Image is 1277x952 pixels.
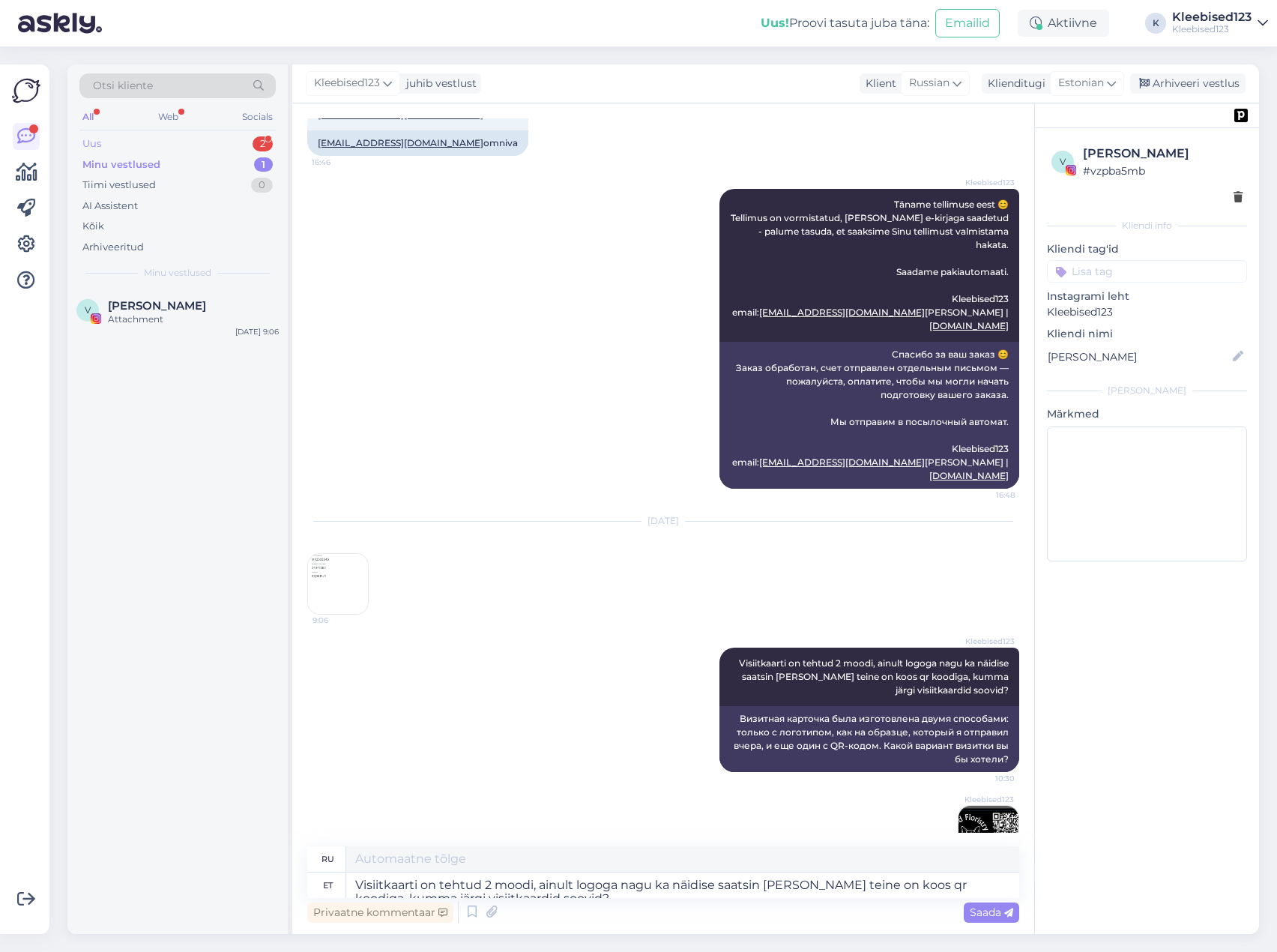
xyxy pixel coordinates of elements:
div: Aktiivne [1018,10,1109,37]
img: Askly Logo [12,76,40,105]
div: Web [155,107,181,127]
a: Kleebised123Kleebised123 [1172,11,1268,35]
b: Uus! [761,16,789,30]
div: Arhiveeritud [82,240,144,255]
div: Klient [860,76,896,91]
div: Socials [239,107,276,127]
a: [DOMAIN_NAME] [929,320,1009,331]
img: pd [1234,109,1248,122]
div: AI Assistent [82,199,138,214]
div: K [1145,13,1166,34]
span: Kleebised123 [958,636,1015,647]
a: [EMAIL_ADDRESS][DOMAIN_NAME] [759,457,925,468]
div: Minu vestlused [82,157,160,172]
span: 16:46 [312,157,368,168]
div: [PERSON_NAME] [1047,384,1247,397]
span: 10:30 [958,773,1015,784]
div: Kleebised123 [1172,23,1252,35]
div: All [79,107,97,127]
span: Estonian [1058,75,1104,91]
p: Kliendi nimi [1047,326,1247,342]
div: juhib vestlust [400,76,477,91]
span: Russian [909,75,950,91]
span: v [1060,156,1066,167]
div: Privaatne kommentaar [307,903,453,923]
span: Valeria [108,299,206,313]
span: 16:48 [958,489,1015,501]
span: 9:06 [313,615,369,626]
div: 2 [253,136,273,151]
div: Спасибо за ваш заказ 😊 Заказ обработан, счет отправлен отдельным письмом — пожалуйста, оплатите, ... [719,342,1019,489]
p: Kleebised123 [1047,304,1247,320]
div: omniva [307,130,528,156]
a: [EMAIL_ADDRESS][DOMAIN_NAME] [759,307,925,318]
div: et [323,873,333,898]
div: ru [321,846,334,872]
div: Tiimi vestlused [82,178,156,193]
span: Kleebised123 [958,177,1015,188]
div: 0 [251,178,273,193]
div: Proovi tasuta juba täna: [761,14,929,32]
span: V [85,304,91,316]
span: Kleebised123 [314,75,380,91]
p: Instagrami leht [1047,289,1247,304]
div: [DATE] 9:06 [235,326,279,337]
img: Attachment [308,554,368,614]
div: Визитная карточка была изготовлена ​​двумя способами: только с логотипом, как на образце, который... [719,706,1019,772]
input: Lisa nimi [1048,349,1230,365]
button: Emailid [935,9,1000,37]
div: Uus [82,136,101,151]
span: Otsi kliente [93,78,153,94]
img: Attachment [958,806,1018,866]
div: [PERSON_NAME] [1083,145,1243,163]
span: Minu vestlused [144,266,211,280]
div: Arhiveeri vestlus [1130,73,1246,94]
div: [DATE] [307,514,1019,528]
p: Märkmed [1047,406,1247,422]
div: Kliendi info [1047,219,1247,232]
div: Kõik [82,219,104,234]
span: Kleebised123 [958,794,1014,805]
a: [EMAIL_ADDRESS][DOMAIN_NAME] [318,137,483,148]
p: Kliendi tag'id [1047,241,1247,257]
div: Klienditugi [982,76,1045,91]
div: 1 [254,157,273,172]
a: [DOMAIN_NAME] [929,470,1009,481]
input: Lisa tag [1047,260,1247,283]
div: # vzpba5mb [1083,163,1243,179]
div: Kleebised123 [1172,11,1252,23]
span: Visiitkaarti on tehtud 2 moodi, ainult logoga nagu ka näidise saatsin [PERSON_NAME] teine on koos... [739,657,1011,696]
div: Attachment [108,313,279,326]
span: Saada [970,906,1013,919]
